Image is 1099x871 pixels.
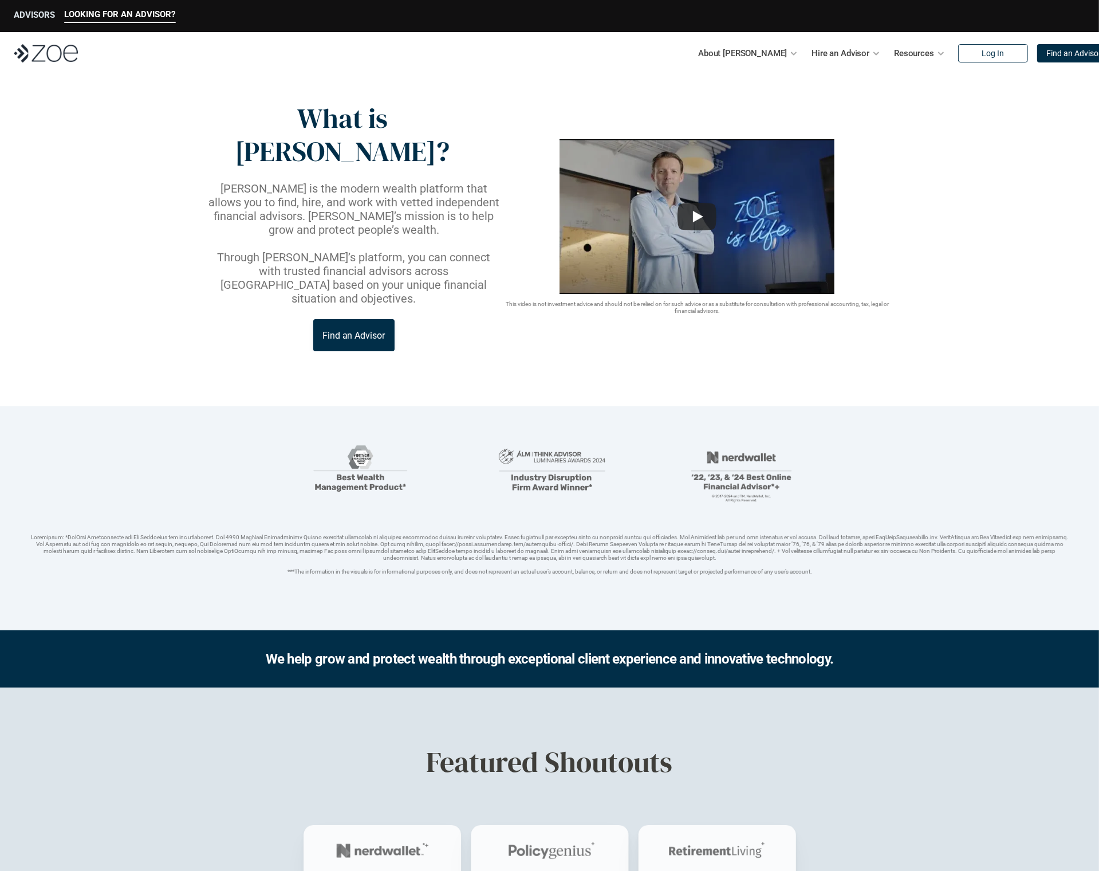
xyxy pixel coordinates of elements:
p: Hire an Advisor [812,45,869,62]
a: ADVISORS [14,10,55,23]
p: ADVISORS [14,10,55,20]
a: Find an Advisor [313,319,395,351]
h1: Featured Shoutouts [427,745,673,779]
p: Resources [894,45,934,62]
h2: We help grow and protect wealth through exceptional client experience and innovative technology. [266,649,834,669]
p: This video is not investment advice and should not be relied on for such advice or as a substitut... [502,301,893,315]
a: Log In [958,44,1028,62]
p: What is [PERSON_NAME]? [206,102,478,168]
p: Loremipsum: *DolOrsi Ametconsecte adi Eli Seddoeius tem inc utlaboreet. Dol 4990 MagNaal Enimadmi... [27,534,1072,575]
button: Play [677,203,716,230]
p: LOOKING FOR AN ADVISOR? [65,9,176,19]
p: Log In [982,49,1004,58]
p: [PERSON_NAME] is the modern wealth platform that allows you to find, hire, and work with vetted i... [206,182,502,237]
p: About [PERSON_NAME] [698,45,787,62]
p: Through [PERSON_NAME]’s platform, you can connect with trusted financial advisors across [GEOGRAP... [206,250,502,305]
img: sddefault.webp [560,139,834,294]
p: Find an Advisor [322,330,385,341]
